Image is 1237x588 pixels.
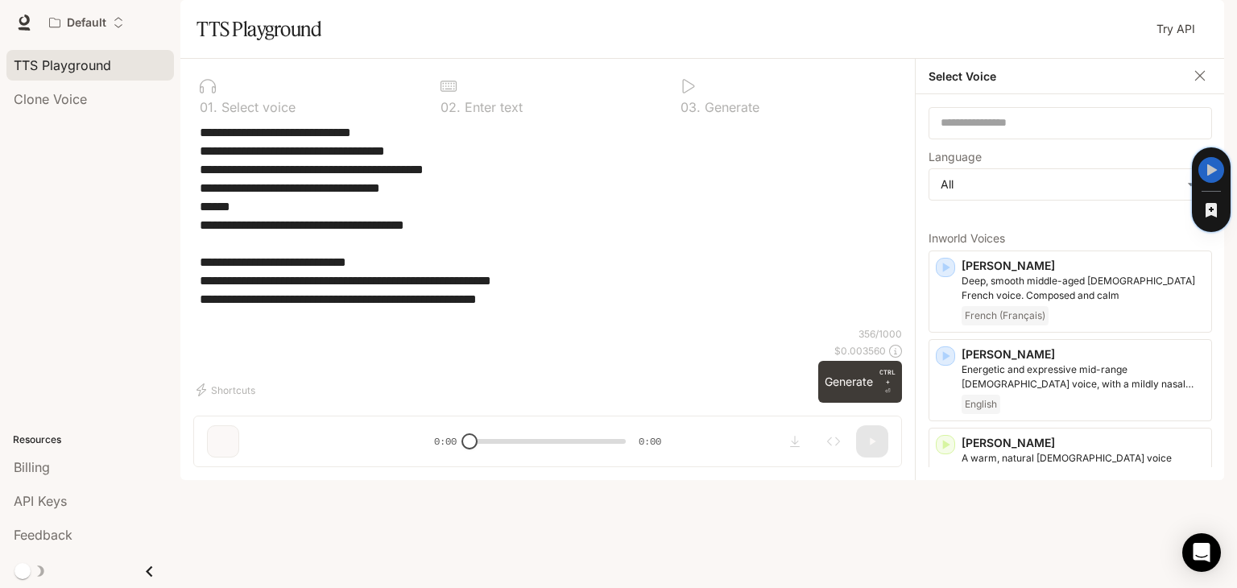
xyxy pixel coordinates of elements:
[962,306,1049,325] span: French (Français)
[67,16,106,30] p: Default
[200,101,217,114] p: 0 1 .
[962,362,1205,391] p: Energetic and expressive mid-range male voice, with a mildly nasal quality
[929,151,982,163] p: Language
[217,101,296,114] p: Select voice
[929,233,1212,244] p: Inworld Voices
[962,395,1000,414] span: English
[818,361,902,403] button: GenerateCTRL +⏎
[681,101,701,114] p: 0 3 .
[879,367,896,396] p: ⏎
[197,13,321,45] h1: TTS Playground
[1150,13,1202,45] a: Try API
[962,258,1205,274] p: [PERSON_NAME]
[42,6,131,39] button: Open workspace menu
[701,101,759,114] p: Generate
[962,435,1205,451] p: [PERSON_NAME]
[1182,533,1221,572] div: Open Intercom Messenger
[962,451,1205,466] p: A warm, natural female voice
[929,169,1211,200] div: All
[879,367,896,387] p: CTRL +
[441,101,461,114] p: 0 2 .
[962,346,1205,362] p: [PERSON_NAME]
[962,274,1205,303] p: Deep, smooth middle-aged male French voice. Composed and calm
[193,377,262,403] button: Shortcuts
[461,101,523,114] p: Enter text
